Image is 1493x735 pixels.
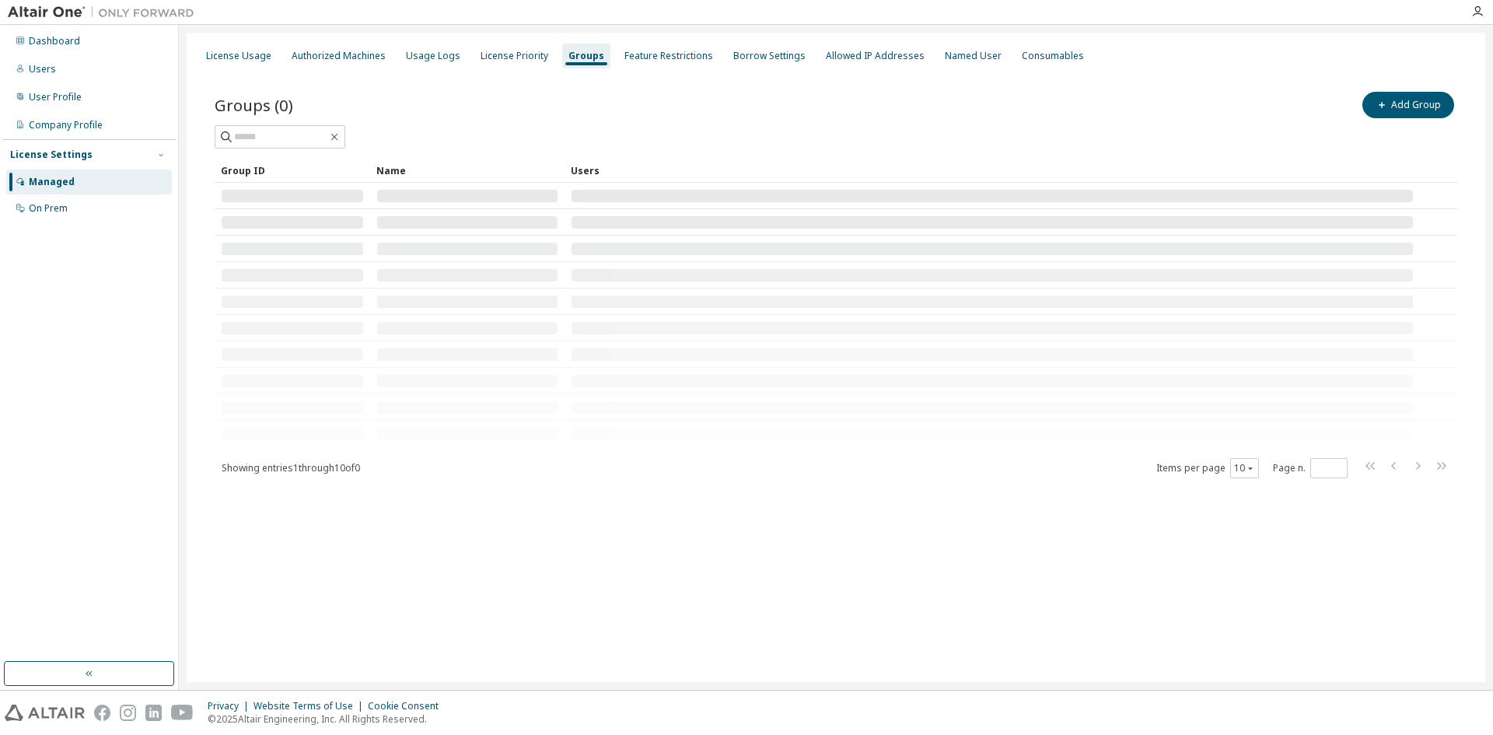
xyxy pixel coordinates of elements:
div: Consumables [1022,50,1084,62]
div: Cookie Consent [368,700,448,712]
span: Showing entries 1 through 10 of 0 [222,461,360,474]
div: Allowed IP Addresses [826,50,925,62]
div: Users [571,158,1414,183]
div: Users [29,63,56,75]
div: Managed [29,176,75,188]
div: Company Profile [29,119,103,131]
button: 10 [1234,462,1255,474]
div: Usage Logs [406,50,460,62]
div: Name [376,158,558,183]
img: Altair One [8,5,202,20]
div: License Settings [10,149,93,161]
div: Borrow Settings [733,50,806,62]
div: User Profile [29,91,82,103]
img: youtube.svg [171,705,194,721]
div: Named User [945,50,1002,62]
div: Feature Restrictions [624,50,713,62]
span: Groups (0) [215,94,293,116]
div: Groups [568,50,604,62]
img: linkedin.svg [145,705,162,721]
img: altair_logo.svg [5,705,85,721]
div: Authorized Machines [292,50,386,62]
div: On Prem [29,202,68,215]
span: Page n. [1273,458,1348,478]
button: Add Group [1362,92,1454,118]
div: Privacy [208,700,253,712]
div: License Priority [481,50,548,62]
p: © 2025 Altair Engineering, Inc. All Rights Reserved. [208,712,448,726]
div: Website Terms of Use [253,700,368,712]
img: facebook.svg [94,705,110,721]
div: License Usage [206,50,271,62]
div: Dashboard [29,35,80,47]
div: Group ID [221,158,364,183]
img: instagram.svg [120,705,136,721]
span: Items per page [1156,458,1259,478]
